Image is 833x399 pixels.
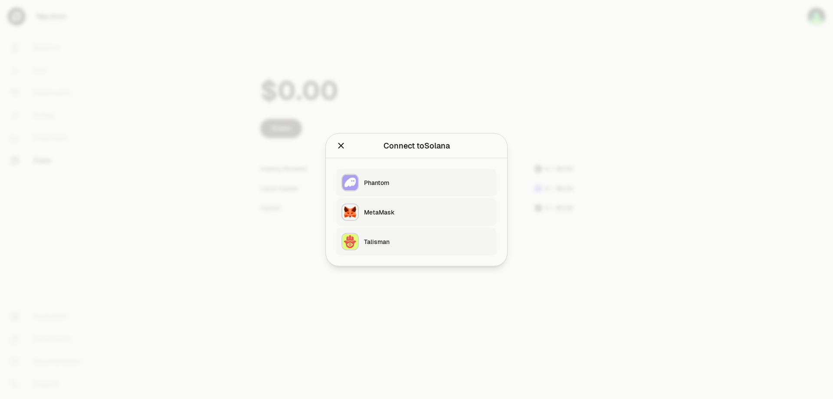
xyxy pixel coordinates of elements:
div: Connect to Solana [384,139,450,152]
div: Phantom [364,178,492,187]
button: Close [336,139,346,152]
img: Phantom [342,175,358,190]
button: MetaMaskMetaMask [336,198,497,226]
div: Talisman [364,237,492,246]
div: MetaMask [364,208,492,216]
img: MetaMask [342,204,358,220]
button: PhantomPhantom [336,168,497,196]
button: TalismanTalisman [336,228,497,255]
img: Talisman [342,234,358,249]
